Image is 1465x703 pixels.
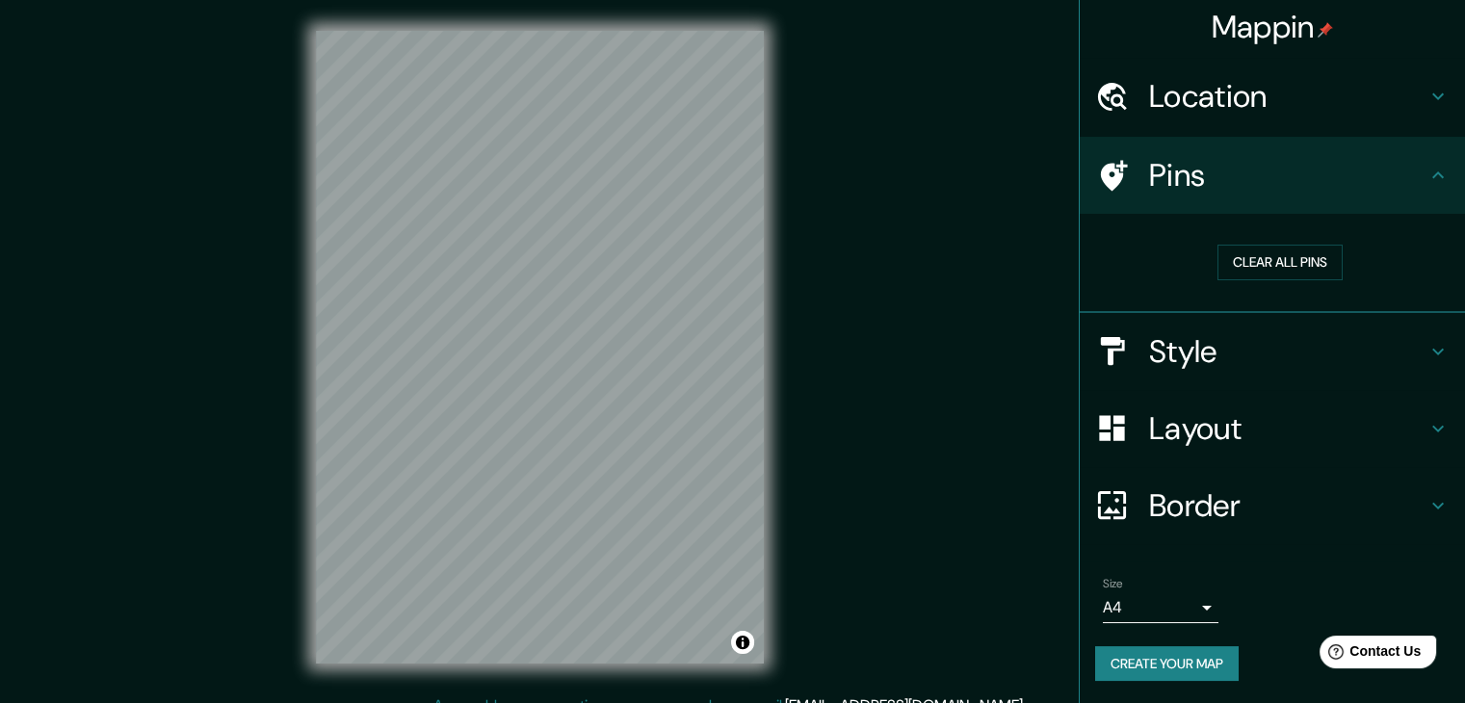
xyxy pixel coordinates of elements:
iframe: Help widget launcher [1294,628,1444,682]
label: Size [1103,575,1123,591]
div: Location [1080,58,1465,135]
h4: Border [1149,486,1426,525]
button: Toggle attribution [731,631,754,654]
div: Layout [1080,390,1465,467]
div: Style [1080,313,1465,390]
div: Border [1080,467,1465,544]
h4: Pins [1149,156,1426,195]
h4: Layout [1149,409,1426,448]
canvas: Map [316,31,764,664]
div: A4 [1103,592,1218,623]
button: Clear all pins [1217,245,1343,280]
h4: Location [1149,77,1426,116]
button: Create your map [1095,646,1239,682]
div: Pins [1080,137,1465,214]
h4: Style [1149,332,1426,371]
img: pin-icon.png [1318,22,1333,38]
h4: Mappin [1212,8,1334,46]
